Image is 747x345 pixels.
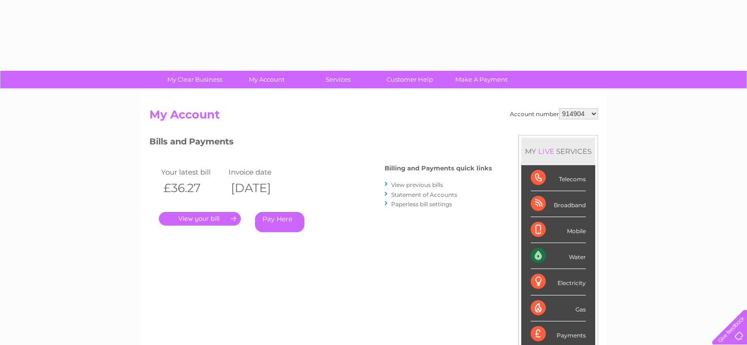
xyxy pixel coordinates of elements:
div: Gas [531,295,586,321]
h3: Bills and Payments [149,135,492,151]
a: My Account [228,71,305,88]
a: Services [299,71,377,88]
a: View previous bills [391,181,443,188]
div: Mobile [531,217,586,243]
td: Your latest bill [159,166,227,178]
a: Statement of Accounts [391,191,457,198]
div: Electricity [531,269,586,295]
div: LIVE [536,147,556,156]
div: Broadband [531,191,586,217]
a: Customer Help [371,71,449,88]
a: Pay Here [255,212,304,232]
td: Invoice date [226,166,294,178]
h2: My Account [149,108,598,126]
div: Water [531,243,586,269]
div: MY SERVICES [521,138,595,165]
div: Telecoms [531,165,586,191]
th: [DATE] [226,178,294,198]
div: Account number [510,108,598,119]
a: Make A Payment [443,71,520,88]
a: . [159,212,241,226]
a: Paperless bill settings [391,201,452,208]
h4: Billing and Payments quick links [385,165,492,172]
th: £36.27 [159,178,227,198]
a: My Clear Business [156,71,234,88]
